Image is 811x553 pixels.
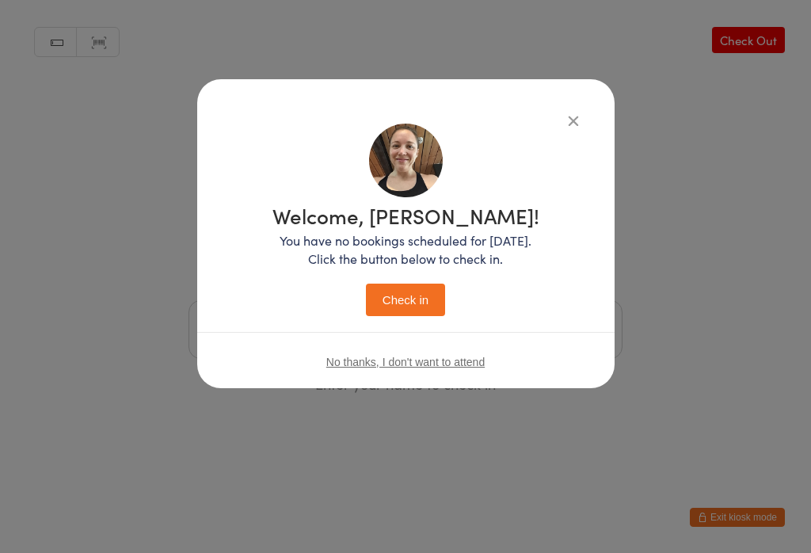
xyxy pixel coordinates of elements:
[366,284,445,316] button: Check in
[369,124,443,197] img: image1646857983.png
[326,356,485,368] button: No thanks, I don't want to attend
[272,231,539,268] p: You have no bookings scheduled for [DATE]. Click the button below to check in.
[272,205,539,226] h1: Welcome, [PERSON_NAME]!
